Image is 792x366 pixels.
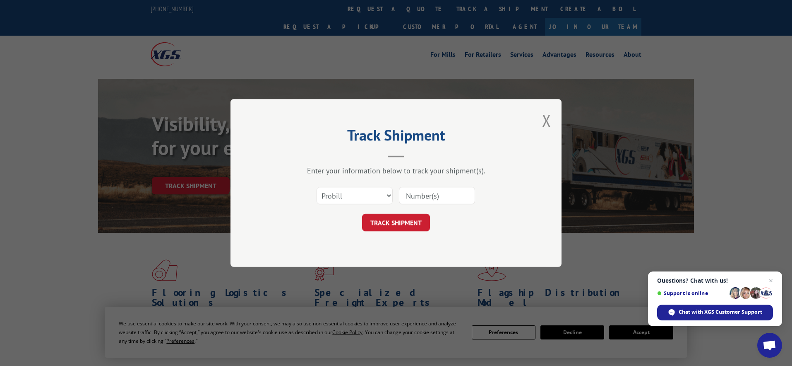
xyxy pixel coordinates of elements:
[657,305,773,320] div: Chat with XGS Customer Support
[757,333,782,358] div: Open chat
[362,214,430,231] button: TRACK SHIPMENT
[272,129,520,145] h2: Track Shipment
[542,109,551,131] button: Close modal
[399,187,475,204] input: Number(s)
[272,166,520,175] div: Enter your information below to track your shipment(s).
[679,308,762,316] span: Chat with XGS Customer Support
[766,276,776,286] span: Close chat
[657,277,773,284] span: Questions? Chat with us!
[657,290,727,296] span: Support is online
